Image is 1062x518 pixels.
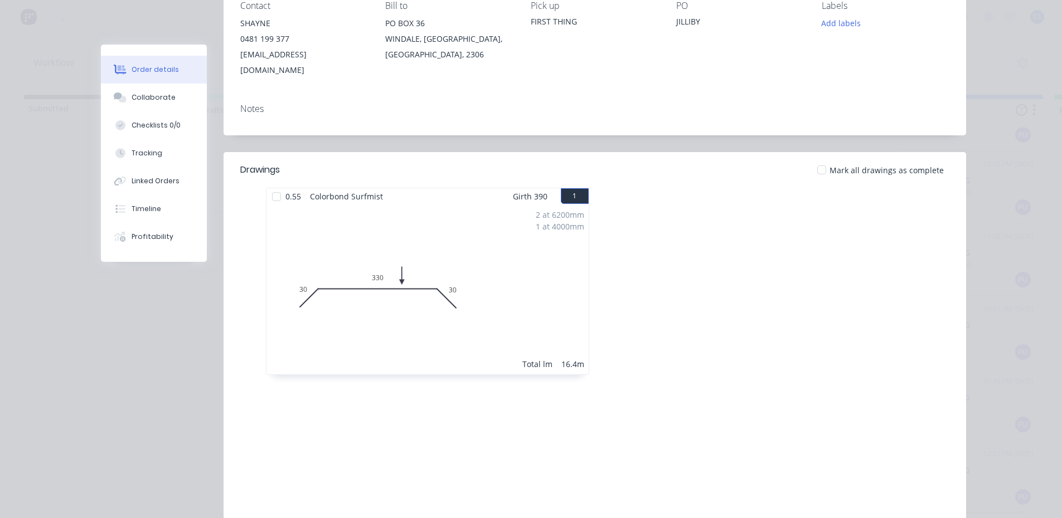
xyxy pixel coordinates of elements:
div: [EMAIL_ADDRESS][DOMAIN_NAME] [240,47,368,78]
button: Timeline [101,195,207,223]
div: Linked Orders [132,176,180,186]
div: PO BOX 36WINDALE, [GEOGRAPHIC_DATA], [GEOGRAPHIC_DATA], 2306 [385,16,513,62]
div: JILLIBY [676,16,804,31]
button: Collaborate [101,84,207,111]
div: Order details [132,65,179,75]
button: Profitability [101,223,207,251]
div: 16.4m [561,358,584,370]
button: Checklists 0/0 [101,111,207,139]
div: Checklists 0/0 [132,120,181,130]
div: SHAYNE [240,16,368,31]
div: Drawings [240,163,280,177]
span: 0.55 [281,188,305,204]
div: 1 at 4000mm [536,221,584,232]
div: PO [676,1,804,11]
button: Linked Orders [101,167,207,195]
div: SHAYNE0481 199 377[EMAIL_ADDRESS][DOMAIN_NAME] [240,16,368,78]
button: 1 [561,188,589,204]
div: Notes [240,104,949,114]
div: Collaborate [132,92,176,102]
span: Girth 390 [513,188,547,204]
div: 0481 199 377 [240,31,368,47]
button: Order details [101,56,207,84]
button: Add labels [816,16,867,31]
div: Pick up [531,1,658,11]
div: Labels [822,1,949,11]
div: 030330302 at 6200mm1 at 4000mmTotal lm16.4m [266,204,589,374]
div: Timeline [132,204,161,214]
span: Mark all drawings as complete [830,164,944,176]
div: Tracking [132,148,162,158]
div: PO BOX 36 [385,16,513,31]
span: Colorbond Surfmist [305,188,387,204]
div: Profitability [132,232,173,242]
div: 2 at 6200mm [536,209,584,221]
button: Tracking [101,139,207,167]
div: Bill to [385,1,513,11]
div: WINDALE, [GEOGRAPHIC_DATA], [GEOGRAPHIC_DATA], 2306 [385,31,513,62]
div: FIRST THING [531,16,658,27]
div: Total lm [522,358,552,370]
div: Contact [240,1,368,11]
